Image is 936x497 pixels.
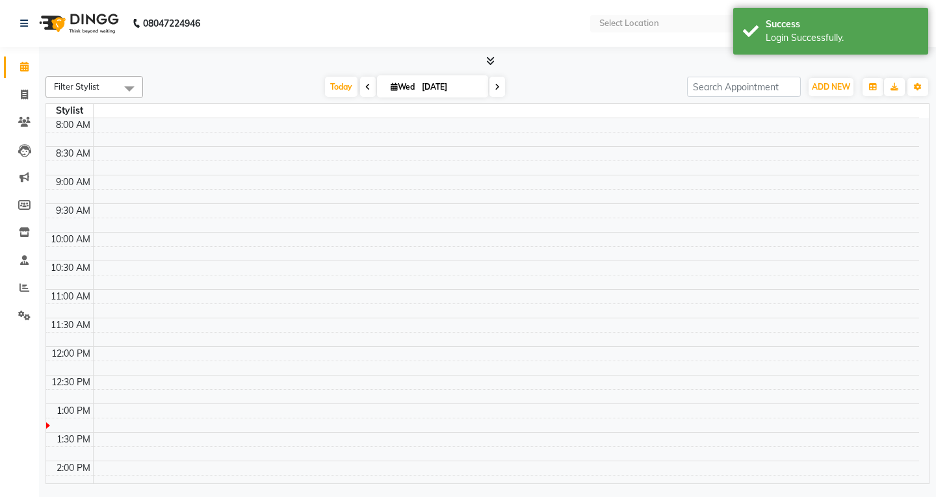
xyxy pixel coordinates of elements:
div: 12:30 PM [49,376,93,389]
div: 11:30 AM [48,318,93,332]
button: ADD NEW [809,78,853,96]
div: 8:30 AM [53,147,93,160]
span: Filter Stylist [54,81,99,92]
div: 11:00 AM [48,290,93,303]
div: 1:00 PM [54,404,93,418]
div: Stylist [46,104,93,118]
div: 10:30 AM [48,261,93,275]
b: 08047224946 [143,5,200,42]
span: Wed [387,82,418,92]
div: 10:00 AM [48,233,93,246]
div: 12:00 PM [49,347,93,361]
div: 1:30 PM [54,433,93,446]
input: 2025-09-03 [418,77,483,97]
div: 8:00 AM [53,118,93,132]
span: ADD NEW [812,82,850,92]
span: Today [325,77,357,97]
input: Search Appointment [687,77,801,97]
div: Select Location [599,17,659,30]
div: Login Successfully. [766,31,918,45]
div: 9:00 AM [53,175,93,189]
div: 2:00 PM [54,461,93,475]
img: logo [33,5,122,42]
div: Success [766,18,918,31]
div: 9:30 AM [53,204,93,218]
